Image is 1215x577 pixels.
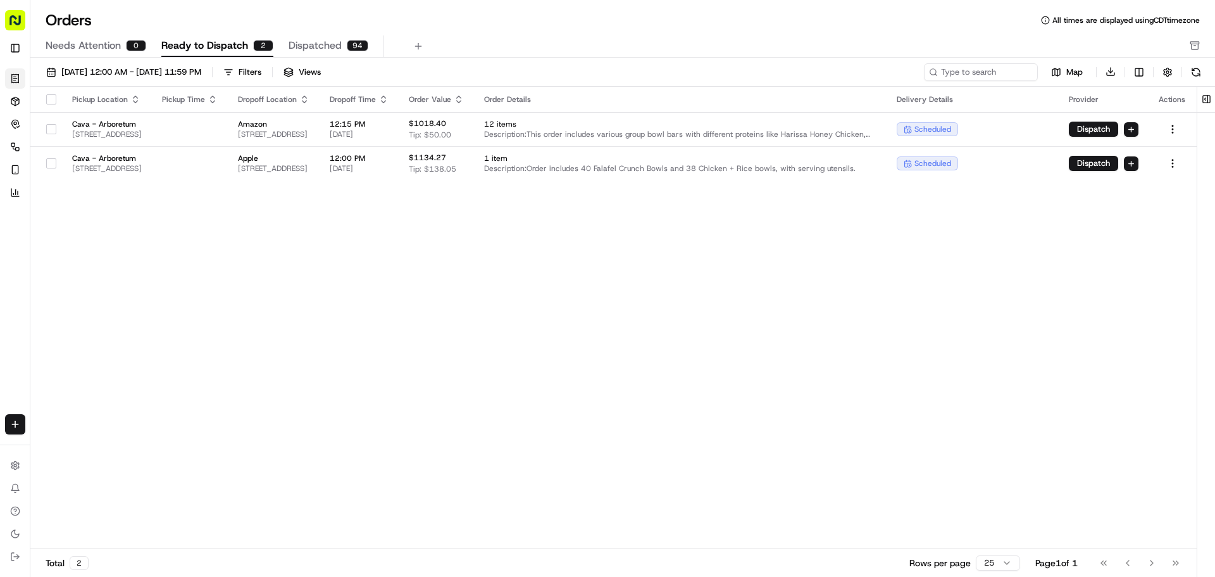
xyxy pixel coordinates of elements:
span: Ready to Dispatch [161,38,248,53]
div: Dropoff Location [238,94,309,105]
span: 12:15 PM [330,119,389,129]
span: Description: Order includes 40 Falafel Crunch Bowls and 38 Chicken + Rice bowls, with serving ute... [484,163,876,174]
span: [STREET_ADDRESS] [72,129,142,139]
span: Cava - Arboretum [72,153,142,163]
div: Pickup Time [162,94,218,105]
span: Amazon [238,119,309,129]
span: 12:00 PM [330,153,389,163]
div: Pickup Location [72,94,142,105]
button: Filters [218,63,267,81]
div: Delivery Details [897,94,1049,105]
input: Type to search [924,63,1038,81]
div: 2 [253,40,273,51]
span: All times are displayed using CDT timezone [1052,15,1200,25]
p: Rows per page [909,557,971,569]
span: [DATE] [330,163,389,174]
div: Provider [1069,94,1138,105]
div: Actions [1159,94,1187,105]
button: Map [1043,65,1091,80]
span: Tip: $50.00 [409,130,451,140]
span: [STREET_ADDRESS] [238,163,309,174]
span: Apple [238,153,309,163]
div: Total [46,556,89,570]
div: Dropoff Time [330,94,389,105]
div: Filters [239,67,261,78]
span: [STREET_ADDRESS] [238,129,309,139]
span: 12 items [484,119,876,129]
button: Dispatch [1069,156,1118,171]
button: [DATE] 12:00 AM - [DATE] 11:59 PM [40,63,207,81]
span: Tip: $138.05 [409,164,456,174]
div: Order Details [484,94,876,105]
div: Order Value [409,94,464,105]
div: 94 [347,40,368,51]
span: [DATE] 12:00 AM - [DATE] 11:59 PM [61,67,201,78]
span: Description: This order includes various group bowl bars with different proteins like Harissa Hon... [484,129,876,139]
span: scheduled [914,158,951,168]
button: Refresh [1187,63,1205,81]
span: 1 item [484,153,876,163]
h1: Orders [46,10,92,30]
span: $1018.40 [409,118,446,129]
span: $1134.27 [409,153,446,163]
div: Page 1 of 1 [1035,557,1078,569]
span: Views [299,67,321,78]
div: 2 [70,556,89,570]
span: Dispatched [289,38,342,53]
span: [STREET_ADDRESS] [72,163,142,174]
span: Cava - Arboretum [72,119,142,129]
button: Views [278,63,327,81]
span: Needs Attention [46,38,121,53]
button: Dispatch [1069,122,1118,137]
span: [DATE] [330,129,389,139]
span: Map [1066,67,1083,78]
span: scheduled [914,124,951,134]
div: 0 [126,40,146,51]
